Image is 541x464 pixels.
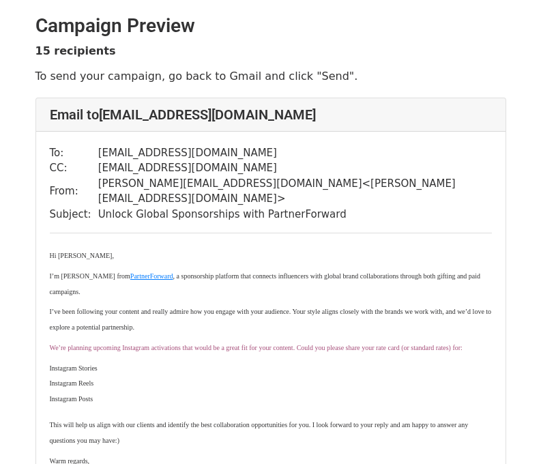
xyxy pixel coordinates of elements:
[35,69,506,83] p: To send your campaign, go back to Gmail and click "Send".
[50,308,492,331] font: I’ve been following your content and really admire how you engage with your audience. Your style ...
[50,272,481,295] font: I’m [PERSON_NAME] from , a sponsorship platform that connects influencers with global brand colla...
[50,379,94,387] font: Instagram Reels
[130,272,173,280] a: PartnerForward
[98,160,492,176] td: [EMAIL_ADDRESS][DOMAIN_NAME]
[50,106,492,123] h4: Email to [EMAIL_ADDRESS][DOMAIN_NAME]
[50,207,98,222] td: Subject:
[50,252,114,259] font: Hi [PERSON_NAME],
[98,176,492,207] td: [PERSON_NAME][EMAIL_ADDRESS][DOMAIN_NAME] < [PERSON_NAME][EMAIL_ADDRESS][DOMAIN_NAME] >
[98,207,492,222] td: Unlock Global Sponsorships with PartnerForward
[50,344,463,351] font: We’re planning upcoming Instagram activations that would be a great fit for your content. Could y...
[35,44,116,57] strong: 15 recipients
[35,14,506,38] h2: Campaign Preview
[50,176,98,207] td: From:
[50,364,98,372] font: Instagram Stories
[50,160,98,176] td: CC:
[98,145,492,161] td: [EMAIL_ADDRESS][DOMAIN_NAME]
[50,145,98,161] td: To:
[50,395,93,403] font: Instagram Posts
[50,421,469,444] font: This will help us align with our clients and identify the best collaboration opportunities for yo...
